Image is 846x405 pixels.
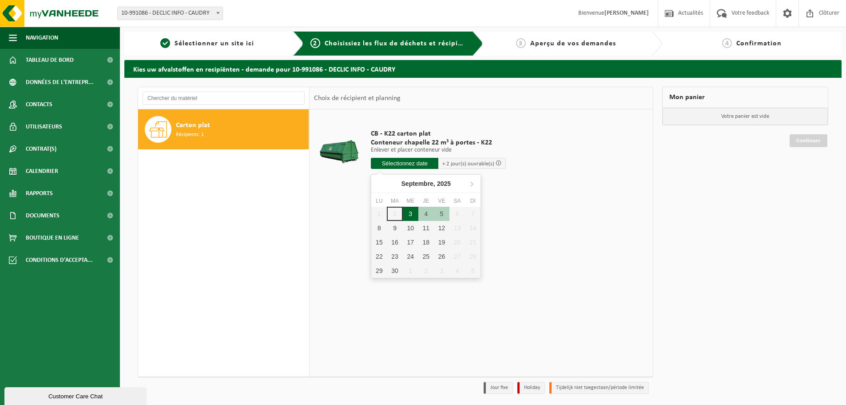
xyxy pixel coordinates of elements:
div: 5 [434,207,449,221]
h2: Kies uw afvalstoffen en recipiënten - demande pour 10-991086 - DECLIC INFO - CAUDRY [124,60,842,77]
span: Récipients: 1 [176,131,204,139]
div: 26 [434,249,449,264]
div: Sa [449,196,465,205]
div: 19 [434,235,449,249]
div: 15 [371,235,387,249]
a: 1Sélectionner un site ici [129,38,286,49]
div: 12 [434,221,449,235]
li: Holiday [517,382,545,394]
span: Aperçu de vos demandes [530,40,616,47]
div: 22 [371,249,387,264]
input: Chercher du matériel [143,92,305,105]
span: CB - K22 carton plat [371,129,506,138]
span: 3 [516,38,526,48]
div: Septembre, [398,176,455,191]
span: Tableau de bord [26,49,74,71]
span: Rapports [26,182,53,205]
div: 30 [387,264,402,278]
div: 24 [403,249,418,264]
input: Sélectionnez date [371,158,438,169]
span: Utilisateurs [26,116,62,138]
div: 18 [418,235,434,249]
span: 10-991086 - DECLIC INFO - CAUDRY [117,7,223,20]
div: 3 [403,207,418,221]
div: 3 [434,264,449,278]
div: 17 [403,235,418,249]
div: 4 [418,207,434,221]
span: Contacts [26,93,52,116]
div: 23 [387,249,402,264]
li: Jour fixe [484,382,513,394]
span: Navigation [26,27,58,49]
span: Confirmation [736,40,782,47]
span: Carton plat [176,120,210,131]
div: Choix de récipient et planning [310,87,405,109]
i: 2025 [437,180,451,187]
div: Je [418,196,434,205]
span: 2 [310,38,320,48]
span: Conteneur chapelle 22 m³ à portes - K22 [371,138,506,147]
div: 25 [418,249,434,264]
span: Données de l'entrepr... [26,71,94,93]
span: Conditions d'accepta... [26,249,93,271]
span: Contrat(s) [26,138,56,160]
div: Mon panier [662,87,828,108]
span: + 2 jour(s) ouvrable(s) [442,161,494,167]
div: Lu [371,196,387,205]
div: 2 [418,264,434,278]
div: Di [465,196,481,205]
div: Ve [434,196,449,205]
div: Me [403,196,418,205]
strong: [PERSON_NAME] [604,10,649,16]
span: 10-991086 - DECLIC INFO - CAUDRY [118,7,222,20]
div: 29 [371,264,387,278]
span: Sélectionner un site ici [175,40,254,47]
div: 10 [403,221,418,235]
span: Calendrier [26,160,58,182]
p: Enlever et placer conteneur vide [371,147,506,153]
p: Votre panier est vide [663,108,828,125]
div: 11 [418,221,434,235]
span: Boutique en ligne [26,227,79,249]
div: 9 [387,221,402,235]
li: Tijdelijk niet toegestaan/période limitée [549,382,649,394]
a: Continuer [790,134,827,147]
div: 1 [403,264,418,278]
div: 8 [371,221,387,235]
span: 4 [722,38,732,48]
span: Documents [26,205,60,227]
div: 16 [387,235,402,249]
div: Ma [387,196,402,205]
span: Choisissiez les flux de déchets et récipients [325,40,473,47]
span: 1 [160,38,170,48]
button: Carton plat Récipients: 1 [138,109,309,149]
iframe: chat widget [4,385,148,405]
